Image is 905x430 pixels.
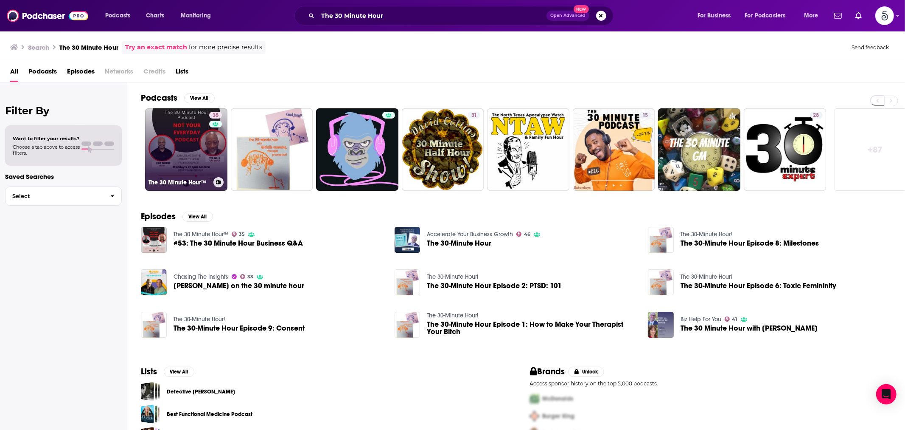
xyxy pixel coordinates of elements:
a: All [10,65,18,82]
a: The 30-Minute Hour Episode 9: Consent [174,325,305,332]
a: #53: The 30 Minute Hour Business Q&A [141,227,167,253]
img: The 30-Minute Hour Episode 9: Consent [141,312,167,338]
a: Blaine Oelkers on the 30 minute hour [174,282,304,289]
input: Search podcasts, credits, & more... [318,9,546,23]
button: open menu [99,9,141,23]
h2: Podcasts [141,93,177,103]
a: Accelerate Your Business Growth [427,231,513,238]
img: The 30-Minute Hour [395,227,420,253]
span: for more precise results [189,42,262,52]
a: The 30-Minute Hour Episode 8: Milestones [681,240,819,247]
a: EpisodesView All [141,211,213,222]
a: The 30-Minute Hour Episode 1: How to Make Your Therapist Your Bitch [427,321,638,335]
h3: The 30 Minute Hour™ [148,179,210,186]
div: Open Intercom Messenger [876,384,897,405]
h2: Brands [530,366,565,377]
img: The 30-Minute Hour Episode 6: Toxic Femininity [648,269,674,295]
img: The 30-Minute Hour Episode 8: Milestones [648,227,674,253]
button: View All [164,367,194,377]
a: The 30 Minute Hour with Blaine Oelkers [648,312,674,338]
a: #53: The 30 Minute Hour Business Q&A [174,240,303,247]
span: Open Advanced [550,14,586,18]
a: The 30-Minute Hour! [681,273,732,280]
a: The 30-Minute Hour! [681,231,732,238]
a: Show notifications dropdown [831,8,845,23]
span: Choose a tab above to access filters. [13,144,80,156]
span: 35 [213,111,219,120]
a: 35The 30 Minute Hour™ [145,108,227,191]
span: Burger King [543,413,575,420]
h2: Episodes [141,211,176,222]
img: Podchaser - Follow, Share and Rate Podcasts [7,8,88,24]
a: 15 [639,112,651,119]
img: Blaine Oelkers on the 30 minute hour [141,269,167,295]
span: Podcasts [28,65,57,82]
span: 31 [471,111,477,120]
span: 46 [524,232,530,236]
img: First Pro Logo [527,390,543,407]
span: 28 [813,111,819,120]
a: Lists [176,65,188,82]
button: open menu [175,9,222,23]
button: View All [184,93,215,103]
span: 35 [239,232,245,236]
span: Charts [146,10,164,22]
span: Monitoring [181,10,211,22]
a: 28 [810,112,823,119]
button: Send feedback [849,44,891,51]
p: Saved Searches [5,173,122,181]
span: Best Functional Medicine Podcast [141,405,160,424]
a: Biz Help For You [681,316,721,323]
span: Select [6,193,104,199]
span: For Business [698,10,731,22]
img: User Profile [875,6,894,25]
a: 46 [516,232,530,237]
a: 28 [744,108,826,191]
h3: Search [28,43,49,51]
a: Try an exact match [125,42,187,52]
span: McDonalds [543,395,574,402]
span: Detective OTR [141,382,160,401]
span: More [804,10,818,22]
h2: Lists [141,366,157,377]
a: 35 [209,112,222,119]
span: For Podcasters [745,10,786,22]
button: Open AdvancedNew [546,11,589,21]
span: 15 [642,111,648,120]
button: Unlock [568,367,604,377]
a: The 30-Minute Hour Episode 6: Toxic Femininity [681,282,836,289]
span: The 30 Minute Hour with [PERSON_NAME] [681,325,818,332]
button: Select [5,187,122,206]
img: The 30-Minute Hour Episode 1: How to Make Your Therapist Your Bitch [395,312,420,338]
img: Second Pro Logo [527,407,543,425]
a: Episodes [67,65,95,82]
a: The 30 Minute Hour™ [174,231,228,238]
div: Search podcasts, credits, & more... [303,6,622,25]
a: Chasing The Insights [174,273,228,280]
a: PodcastsView All [141,93,215,103]
a: Show notifications dropdown [852,8,865,23]
h2: Filter By [5,105,122,117]
a: Detective [PERSON_NAME] [167,387,235,396]
img: The 30-Minute Hour Episode 2: PTSD: 101 [395,269,420,295]
button: open menu [798,9,829,23]
span: [PERSON_NAME] on the 30 minute hour [174,282,304,289]
a: The 30-Minute Hour Episode 2: PTSD: 101 [427,282,562,289]
a: The 30-Minute Hour [427,240,491,247]
a: 15 [573,108,655,191]
span: 41 [732,317,737,321]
